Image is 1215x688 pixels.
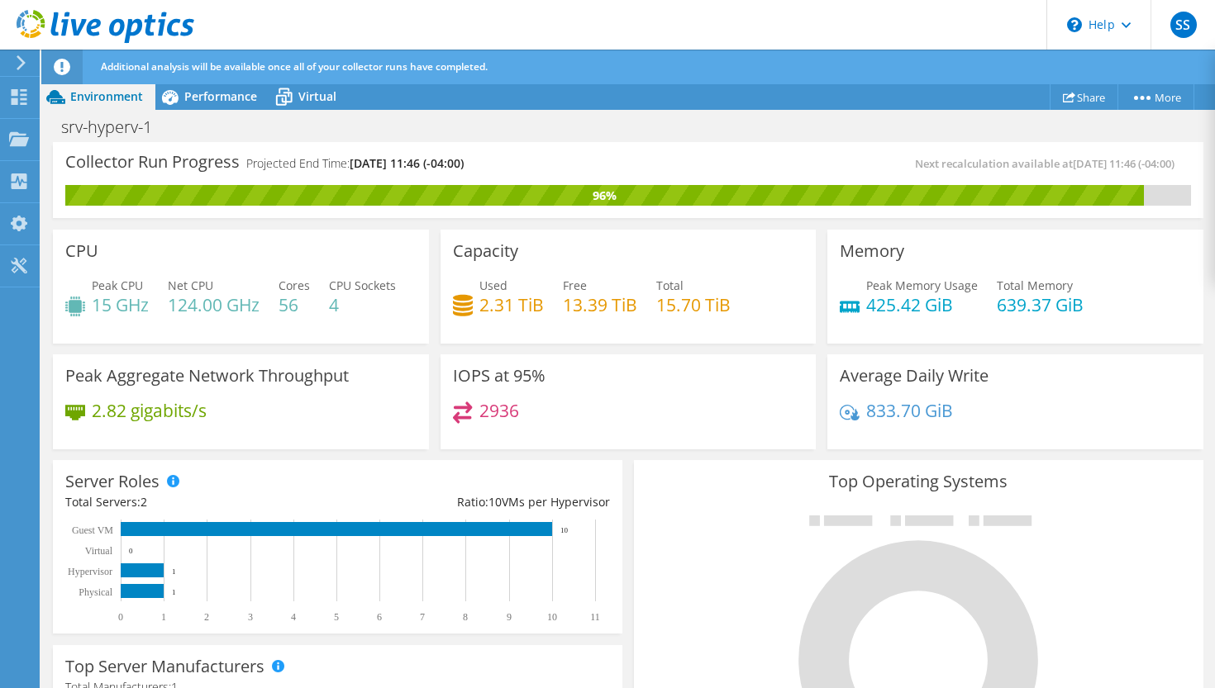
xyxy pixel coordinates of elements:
text: Hypervisor [68,566,112,577]
span: Peak CPU [92,278,143,293]
div: Total Servers: [65,493,337,511]
text: 1 [172,567,176,576]
h3: Peak Aggregate Network Throughput [65,367,349,385]
span: [DATE] 11:46 (-04:00) [350,155,464,171]
text: 3 [248,611,253,623]
span: Additional analysis will be available once all of your collector runs have completed. [101,59,488,74]
h4: 56 [279,296,310,314]
h3: Memory [840,242,904,260]
h3: CPU [65,242,98,260]
h3: Top Server Manufacturers [65,657,264,676]
text: 11 [590,611,600,623]
text: Guest VM [72,524,113,536]
h4: 833.70 GiB [866,401,953,420]
text: Physical [79,586,112,598]
span: [DATE] 11:46 (-04:00) [1073,156,1174,171]
span: 10 [488,494,502,510]
span: Cores [279,278,310,293]
text: 10 [560,526,569,534]
span: Peak Memory Usage [866,278,978,293]
text: 10 [547,611,557,623]
a: Share [1050,84,1118,110]
div: 96% [65,187,1144,205]
h1: srv-hyperv-1 [54,118,178,136]
span: SS [1170,12,1197,38]
span: Used [479,278,507,293]
text: 4 [291,611,296,623]
span: Virtual [298,88,336,104]
text: 7 [420,611,425,623]
h3: IOPS at 95% [453,367,546,385]
h3: Server Roles [65,472,160,491]
div: Ratio: VMs per Hypervisor [337,493,609,511]
h4: 4 [329,296,396,314]
h4: 2.31 TiB [479,296,544,314]
text: 6 [377,611,382,623]
span: Total Memory [997,278,1073,293]
h4: 15.70 TiB [656,296,731,314]
text: 0 [118,611,123,623]
h3: Top Operating Systems [646,472,1191,491]
h3: Capacity [453,242,518,260]
a: More [1117,84,1194,110]
text: 1 [172,588,176,596]
span: Environment [70,88,143,104]
span: CPU Sockets [329,278,396,293]
span: Free [563,278,587,293]
text: 9 [507,611,512,623]
h4: 2.82 gigabits/s [92,401,207,420]
svg: \n [1067,17,1082,32]
span: Net CPU [168,278,213,293]
h4: 15 GHz [92,296,149,314]
h4: 13.39 TiB [563,296,637,314]
span: 2 [141,494,147,510]
text: 5 [334,611,339,623]
text: 1 [161,611,166,623]
h4: 639.37 GiB [997,296,1084,314]
text: 0 [129,547,133,555]
h4: 2936 [479,401,519,420]
span: Total [656,278,684,293]
span: Performance [184,88,257,104]
text: 2 [204,611,209,623]
h4: 425.42 GiB [866,296,978,314]
h3: Average Daily Write [840,367,989,385]
span: Next recalculation available at [915,156,1183,171]
h4: Projected End Time: [246,154,464,173]
h4: 124.00 GHz [168,296,260,314]
text: 8 [463,611,468,623]
text: Virtual [85,545,113,557]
